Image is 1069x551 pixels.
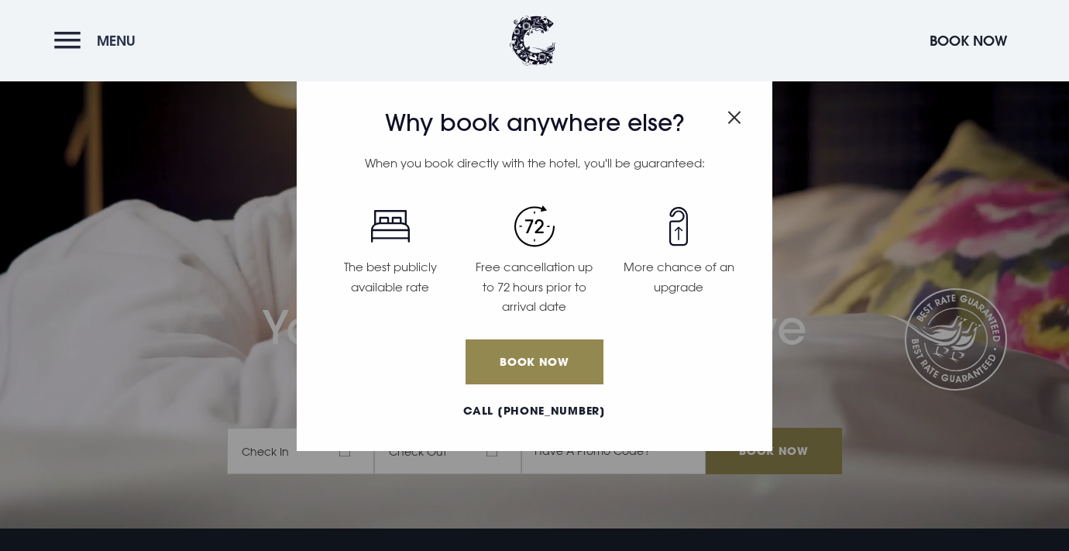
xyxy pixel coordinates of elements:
[510,15,556,66] img: Clandeboye Lodge
[54,24,143,57] button: Menu
[328,257,453,297] p: The best publicly available rate
[318,403,751,419] a: Call [PHONE_NUMBER]
[97,32,136,50] span: Menu
[318,109,751,137] h3: Why book anywhere else?
[727,102,741,127] button: Close modal
[472,257,597,317] p: Free cancellation up to 72 hours prior to arrival date
[466,339,603,384] a: Book Now
[616,257,741,297] p: More chance of an upgrade
[318,153,751,174] p: When you book directly with the hotel, you'll be guaranteed:
[922,24,1015,57] button: Book Now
